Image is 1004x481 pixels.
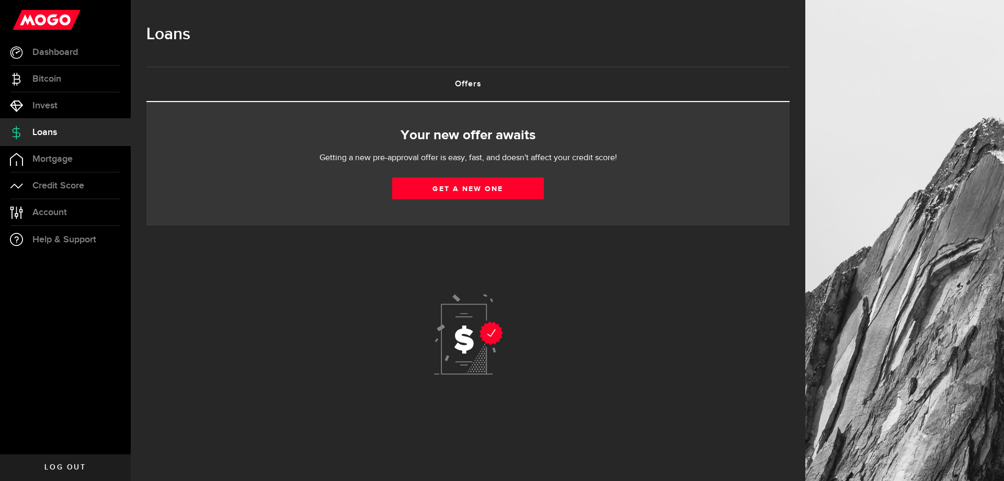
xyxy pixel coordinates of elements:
[288,152,648,164] p: Getting a new pre-approval offer is easy, fast, and doesn't affect your credit score!
[32,128,57,137] span: Loans
[32,181,84,191] span: Credit Score
[32,208,67,217] span: Account
[32,101,58,110] span: Invest
[32,48,78,57] span: Dashboard
[44,464,86,471] span: Log out
[32,74,61,84] span: Bitcoin
[32,154,73,164] span: Mortgage
[960,437,1004,481] iframe: LiveChat chat widget
[146,68,790,101] a: Offers
[146,66,790,102] ul: Tabs Navigation
[146,21,790,48] h1: Loans
[32,235,96,244] span: Help & Support
[392,177,544,199] a: Get a new one
[162,125,774,147] h2: Your new offer awaits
